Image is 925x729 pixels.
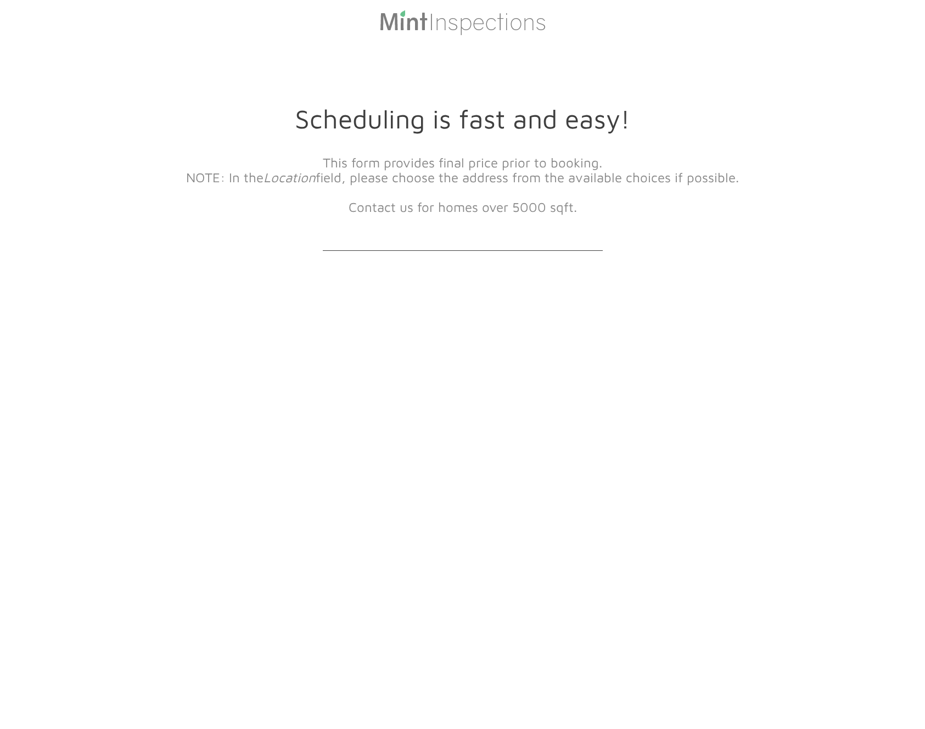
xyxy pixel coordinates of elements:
[264,170,316,185] em: Location
[379,9,546,35] img: Mint Inspections
[183,143,743,239] div: ​
[323,155,602,170] font: This form provides final price prior to booking.
[295,103,630,134] font: Scheduling is fast and easy!
[186,170,739,215] font: NOTE: In the field, please choose the address from the available choices if possible. ​Contact us...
